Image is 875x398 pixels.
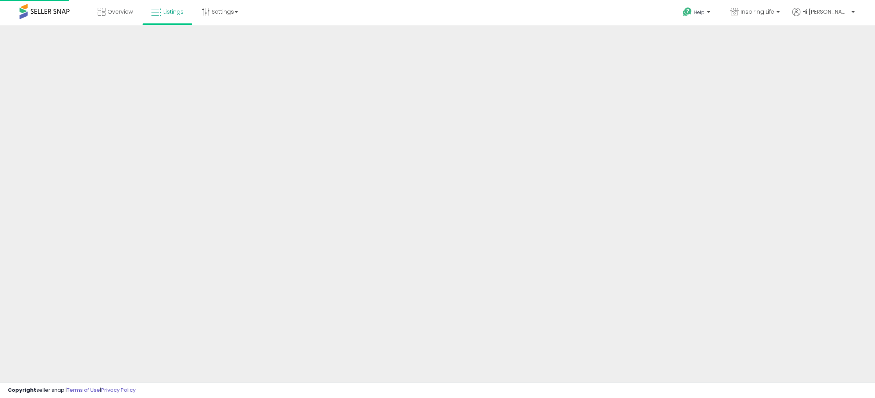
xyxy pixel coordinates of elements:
[694,9,705,16] span: Help
[802,8,849,16] span: Hi [PERSON_NAME]
[163,8,184,16] span: Listings
[792,8,855,25] a: Hi [PERSON_NAME]
[677,1,718,25] a: Help
[682,7,692,17] i: Get Help
[741,8,774,16] span: Inspiring Life
[107,8,133,16] span: Overview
